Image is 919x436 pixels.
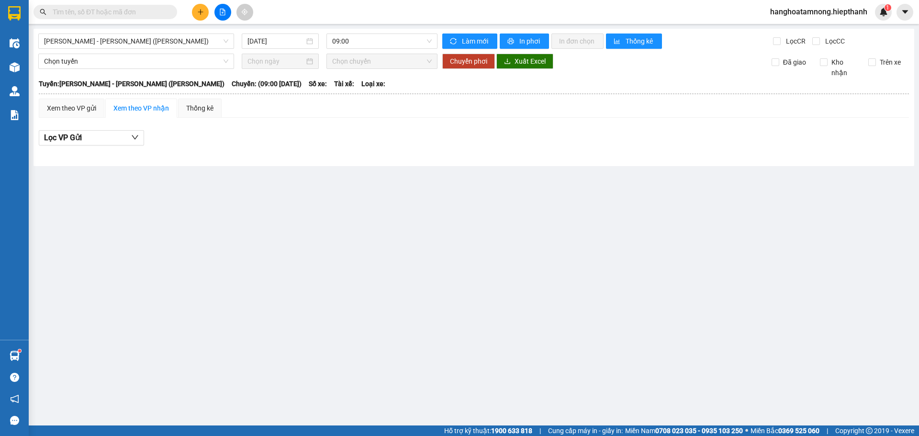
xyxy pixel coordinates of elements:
img: icon-new-feature [879,8,888,16]
span: aim [241,9,248,15]
button: Lọc VP Gửi [39,130,144,145]
span: printer [507,38,516,45]
button: bar-chartThống kê [606,34,662,49]
img: logo-vxr [8,6,21,21]
span: copyright [866,427,873,434]
button: plus [192,4,209,21]
button: syncLàm mới [442,34,497,49]
span: Thống kê [626,36,654,46]
span: Kho nhận [828,57,861,78]
span: Đã giao [779,57,810,67]
span: 09:00 [332,34,432,48]
span: Lọc CR [782,36,807,46]
button: file-add [214,4,231,21]
span: message [10,416,19,425]
span: notification [10,394,19,403]
span: file-add [219,9,226,15]
span: sync [450,38,458,45]
button: downloadXuất Excel [496,54,553,69]
span: Lọc VP Gửi [44,132,82,144]
b: Tuyến: [PERSON_NAME] - [PERSON_NAME] ([PERSON_NAME]) [39,80,224,88]
img: warehouse-icon [10,62,20,72]
div: Thống kê [186,103,213,113]
span: Tài xế: [334,78,354,89]
span: Miền Bắc [751,425,819,436]
span: Chọn chuyến [332,54,432,68]
button: printerIn phơi [500,34,549,49]
span: Chuyến: (09:00 [DATE]) [232,78,302,89]
span: Hồ Chí Minh - Tân Châu (TIỀN) [44,34,228,48]
strong: 0369 525 060 [778,427,819,435]
span: | [827,425,828,436]
img: warehouse-icon [10,351,20,361]
span: question-circle [10,373,19,382]
span: Loại xe: [361,78,385,89]
button: Chuyển phơi [442,54,495,69]
span: Chọn tuyến [44,54,228,68]
span: Trên xe [876,57,905,67]
span: Hỗ trợ kỹ thuật: [444,425,532,436]
div: Xem theo VP gửi [47,103,96,113]
button: In đơn chọn [551,34,604,49]
span: Miền Nam [625,425,743,436]
span: | [539,425,541,436]
div: Xem theo VP nhận [113,103,169,113]
span: caret-down [901,8,909,16]
strong: 0708 023 035 - 0935 103 250 [655,427,743,435]
button: caret-down [897,4,913,21]
span: Cung cấp máy in - giấy in: [548,425,623,436]
strong: 1900 633 818 [491,427,532,435]
img: solution-icon [10,110,20,120]
img: warehouse-icon [10,38,20,48]
span: Làm mới [462,36,490,46]
sup: 1 [885,4,891,11]
span: ⚪️ [745,429,748,433]
span: plus [197,9,204,15]
button: aim [236,4,253,21]
span: Số xe: [309,78,327,89]
input: 14/10/2025 [247,36,304,46]
img: warehouse-icon [10,86,20,96]
input: Chọn ngày [247,56,304,67]
sup: 1 [18,349,21,352]
span: In phơi [519,36,541,46]
input: Tìm tên, số ĐT hoặc mã đơn [53,7,166,17]
span: hanghoatamnong.hiepthanh [762,6,875,18]
span: search [40,9,46,15]
span: 1 [886,4,889,11]
span: bar-chart [614,38,622,45]
span: down [131,134,139,141]
span: Lọc CC [821,36,846,46]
